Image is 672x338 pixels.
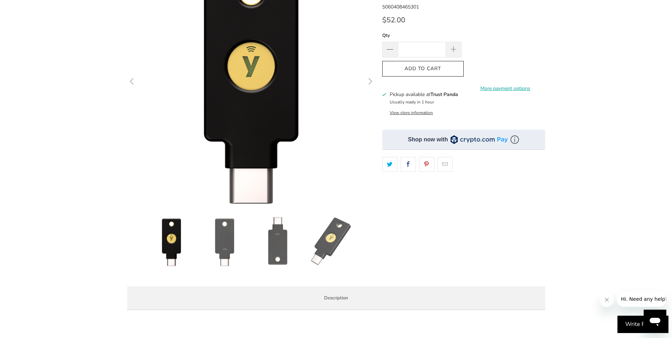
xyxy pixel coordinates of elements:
a: Share this on Pinterest [419,157,434,172]
iframe: Close message [600,293,614,307]
h3: Pickup available at [390,91,458,98]
span: 5060408465301 [382,4,419,10]
img: Security Key C (NFC) by Yubico - Trust Panda [200,217,249,266]
span: $52.00 [382,15,405,25]
button: View store information [390,110,433,116]
label: Qty [382,32,462,39]
img: Security Key C (NFC) by Yubico - Trust Panda [253,217,303,266]
iframe: Reviews Widget [382,184,545,208]
button: Add to Cart [382,61,464,77]
iframe: Button to launch messaging window [644,310,666,332]
a: Email this to a friend [437,157,453,172]
a: Share this on Twitter [382,157,397,172]
a: Share this on Facebook [401,157,416,172]
label: Description [127,286,545,310]
iframe: Message from company [617,291,666,307]
a: More payment options [466,85,545,92]
img: Security Key C (NFC) by Yubico - Trust Panda [306,217,356,266]
span: Add to Cart [390,66,456,72]
small: Usually ready in 1 hour [390,99,434,105]
img: Security Key C (NFC) by Yubico - Trust Panda [147,217,196,266]
span: Hi. Need any help? [4,5,51,11]
div: Write Review [617,316,668,333]
div: Shop now with [408,136,448,143]
b: Trust Panda [430,91,458,98]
